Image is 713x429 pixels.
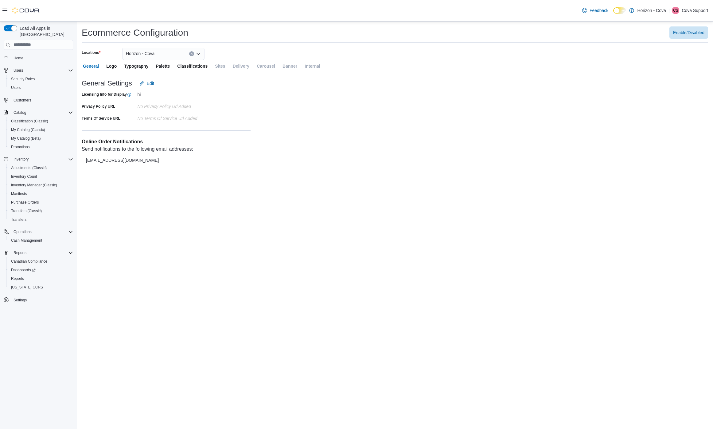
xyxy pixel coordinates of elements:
[14,98,31,103] span: Customers
[6,257,76,266] button: Canadian Compliance
[9,164,49,172] a: Adjustments (Classic)
[14,250,26,255] span: Reports
[6,274,76,283] button: Reports
[9,117,51,125] a: Classification (Classic)
[14,229,32,234] span: Operations
[6,75,76,83] button: Security Roles
[1,108,76,117] button: Catalog
[126,50,154,57] span: Horizon - Cova
[6,164,76,172] button: Adjustments (Classic)
[6,172,76,181] button: Inventory Count
[11,217,26,222] span: Transfers
[9,199,41,206] a: Purchase Orders
[11,296,29,304] a: Settings
[86,155,209,163] div: [EMAIL_ADDRESS][DOMAIN_NAME]
[9,237,73,244] span: Cash Management
[215,60,225,72] span: Sites
[11,259,47,264] span: Canadian Compliance
[82,138,251,145] h3: Online Order Notifications
[9,126,73,133] span: My Catalog (Classic)
[82,116,120,121] label: Terms Of Service URL
[11,249,73,256] span: Reports
[11,145,30,149] span: Promotions
[138,89,251,97] div: hi
[9,266,73,274] span: Dashboards
[9,207,73,215] span: Transfers (Classic)
[9,199,73,206] span: Purchase Orders
[11,96,73,104] span: Customers
[9,258,73,265] span: Canadian Compliance
[682,7,708,14] p: Cova Support
[11,249,29,256] button: Reports
[17,25,73,38] span: Load All Apps in [GEOGRAPHIC_DATA]
[672,7,679,14] div: Cova Support
[147,80,154,86] span: Edit
[11,268,36,272] span: Dashboards
[1,155,76,164] button: Inventory
[6,181,76,189] button: Inventory Manager (Classic)
[11,191,27,196] span: Manifests
[6,198,76,207] button: Purchase Orders
[9,84,73,91] span: Users
[9,216,29,223] a: Transfers
[82,104,115,109] label: Privacy Policy URL
[1,295,76,304] button: Settings
[82,145,251,153] p: Send notifications to the following email addresses:
[9,190,29,197] a: Manifests
[14,56,23,61] span: Home
[11,228,34,236] button: Operations
[669,26,708,39] button: Enable/Disabled
[11,165,47,170] span: Adjustments (Classic)
[9,207,44,215] a: Transfers (Classic)
[11,136,41,141] span: My Catalog (Beta)
[82,50,100,55] label: Locations
[189,51,194,56] button: Clear input
[9,284,73,291] span: Washington CCRS
[11,296,73,304] span: Settings
[11,54,26,62] a: Home
[4,51,73,320] nav: Complex example
[9,143,73,151] span: Promotions
[12,7,40,14] img: Cova
[9,135,43,142] a: My Catalog (Beta)
[9,84,23,91] a: Users
[6,134,76,143] button: My Catalog (Beta)
[282,60,297,72] span: Banner
[11,77,35,81] span: Security Roles
[6,83,76,92] button: Users
[11,85,21,90] span: Users
[137,77,157,89] button: Edit
[673,7,678,14] span: CS
[9,135,73,142] span: My Catalog (Beta)
[11,119,48,124] span: Classification (Classic)
[9,275,73,282] span: Reports
[9,190,73,197] span: Manifests
[6,207,76,215] button: Transfers (Classic)
[6,266,76,274] a: Dashboards
[11,97,34,104] a: Customers
[1,248,76,257] button: Reports
[9,75,37,83] a: Security Roles
[9,173,40,180] a: Inventory Count
[9,258,50,265] a: Canadian Compliance
[9,181,60,189] a: Inventory Manager (Classic)
[106,60,117,72] span: Logo
[668,7,670,14] p: |
[11,209,42,213] span: Transfers (Classic)
[11,54,73,62] span: Home
[11,183,57,188] span: Inventory Manager (Classic)
[6,117,76,125] button: Classification (Classic)
[11,109,29,116] button: Catalog
[11,285,43,290] span: [US_STATE] CCRS
[138,113,251,121] div: No terms Of Service Url added
[9,275,26,282] a: Reports
[11,67,73,74] span: Users
[9,143,32,151] a: Promotions
[11,127,45,132] span: My Catalog (Classic)
[11,238,42,243] span: Cash Management
[14,157,29,162] span: Inventory
[9,117,73,125] span: Classification (Classic)
[156,60,170,72] span: Palette
[9,75,73,83] span: Security Roles
[9,216,73,223] span: Transfers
